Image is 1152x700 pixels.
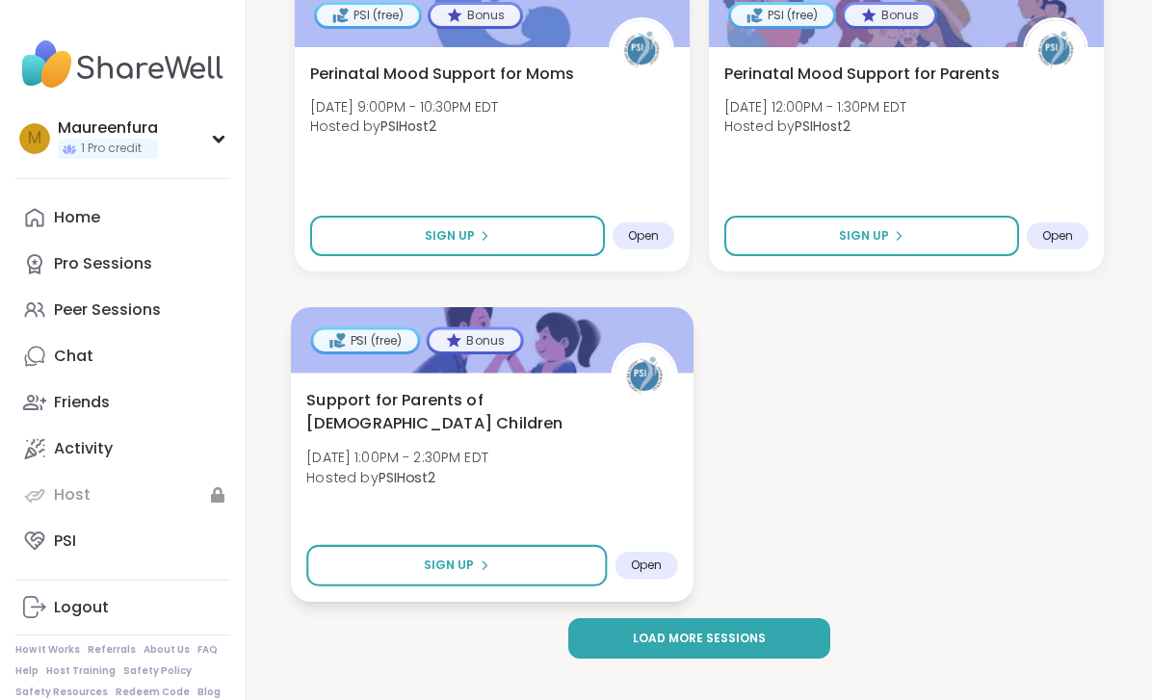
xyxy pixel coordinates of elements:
span: Open [631,557,663,573]
a: Safety Policy [123,664,192,678]
div: PSI [54,531,76,552]
span: Hosted by [306,467,488,486]
div: Home [54,207,100,228]
span: [DATE] 1:00PM - 2:30PM EDT [306,448,488,467]
img: PSIHost2 [612,20,671,80]
div: Maureenfura [58,117,158,139]
a: Blog [197,686,221,699]
b: PSIHost2 [379,467,435,486]
a: FAQ [197,643,218,657]
span: Perinatal Mood Support for Parents [724,63,1000,86]
div: Friends [54,392,110,413]
span: Hosted by [310,117,498,136]
img: PSIHost2 [1026,20,1086,80]
span: 1 Pro credit [81,141,142,157]
div: Bonus [431,5,520,26]
span: Sign Up [839,227,889,245]
a: Logout [15,584,230,631]
span: Support for Parents of [DEMOGRAPHIC_DATA] Children [306,388,589,435]
a: About Us [144,643,190,657]
button: Sign Up [306,545,607,586]
div: Pro Sessions [54,253,152,274]
button: Sign Up [724,216,1019,256]
span: [DATE] 12:00PM - 1:30PM EDT [724,97,906,117]
a: Home [15,194,230,241]
img: PSIHost2 [614,346,674,406]
span: Sign Up [424,557,475,574]
span: M [28,126,41,151]
span: Load more sessions [633,630,766,647]
span: Open [1042,228,1073,244]
a: Redeem Code [116,686,190,699]
div: PSI (free) [313,329,417,350]
span: Sign Up [425,227,475,245]
div: Bonus [430,329,521,350]
a: Referrals [88,643,136,657]
a: Activity [15,426,230,472]
a: Host [15,472,230,518]
button: Load more sessions [568,618,830,659]
span: Open [628,228,659,244]
div: Logout [54,597,109,618]
span: [DATE] 9:00PM - 10:30PM EDT [310,97,498,117]
div: PSI (free) [731,5,833,26]
a: Safety Resources [15,686,108,699]
div: Bonus [845,5,934,26]
b: PSIHost2 [795,117,851,136]
div: Peer Sessions [54,299,161,321]
span: Hosted by [724,117,906,136]
a: Peer Sessions [15,287,230,333]
a: Friends [15,379,230,426]
div: Activity [54,438,113,459]
a: Host Training [46,664,116,678]
img: ShareWell Nav Logo [15,31,230,98]
button: Sign Up [310,216,605,256]
div: Chat [54,346,93,367]
a: How It Works [15,643,80,657]
a: PSI [15,518,230,564]
div: PSI (free) [317,5,419,26]
a: Pro Sessions [15,241,230,287]
span: Perinatal Mood Support for Moms [310,63,574,86]
a: Chat [15,333,230,379]
div: Host [54,484,91,506]
a: Help [15,664,39,678]
b: PSIHost2 [380,117,436,136]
